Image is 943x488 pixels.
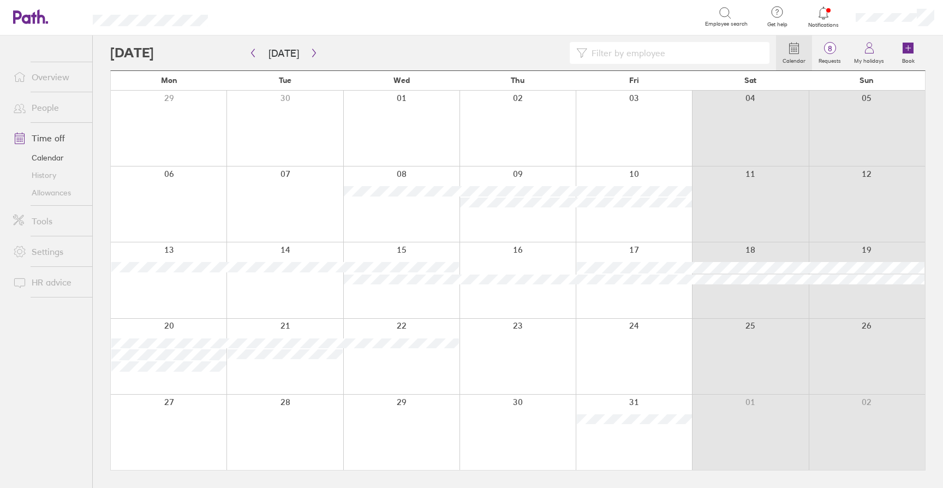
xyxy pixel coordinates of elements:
[393,76,410,85] span: Wed
[744,76,756,85] span: Sat
[4,166,92,184] a: History
[161,76,177,85] span: Mon
[4,271,92,293] a: HR advice
[629,76,639,85] span: Fri
[4,241,92,263] a: Settings
[705,21,748,27] span: Employee search
[812,35,847,70] a: 8Requests
[279,76,291,85] span: Tue
[812,44,847,53] span: 8
[806,22,841,28] span: Notifications
[237,11,265,21] div: Search
[776,35,812,70] a: Calendar
[896,55,921,64] label: Book
[860,76,874,85] span: Sun
[847,55,891,64] label: My holidays
[4,210,92,232] a: Tools
[812,55,847,64] label: Requests
[4,184,92,201] a: Allowances
[891,35,926,70] a: Book
[806,5,841,28] a: Notifications
[511,76,524,85] span: Thu
[4,127,92,149] a: Time off
[776,55,812,64] label: Calendar
[260,44,308,62] button: [DATE]
[760,21,795,28] span: Get help
[4,149,92,166] a: Calendar
[4,66,92,88] a: Overview
[587,43,763,63] input: Filter by employee
[847,35,891,70] a: My holidays
[4,97,92,118] a: People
